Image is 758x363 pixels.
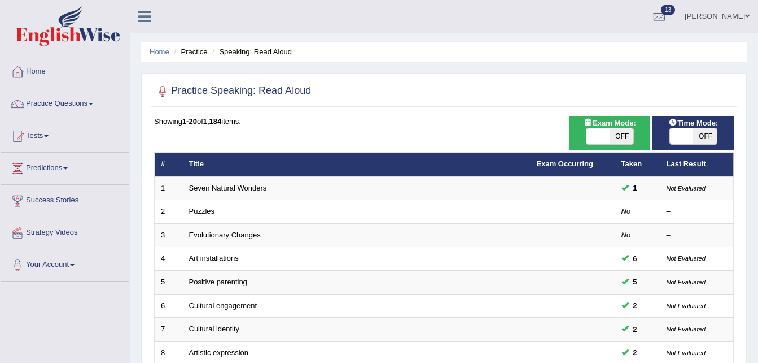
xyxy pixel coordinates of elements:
a: Puzzles [189,207,215,215]
a: Cultural identity [189,325,240,333]
small: Not Evaluated [667,349,706,356]
td: 7 [155,318,183,342]
a: Artistic expression [189,348,248,357]
a: Evolutionary Changes [189,231,261,239]
a: Cultural engagement [189,301,257,310]
small: Not Evaluated [667,302,706,309]
a: Home [150,47,169,56]
a: Success Stories [1,185,129,213]
span: 13 [661,5,675,15]
span: OFF [693,128,717,144]
td: 5 [155,271,183,295]
small: Not Evaluated [667,185,706,192]
a: Tests [1,120,129,149]
small: Not Evaluated [667,255,706,262]
span: You can still take this question [629,276,642,288]
small: Not Evaluated [667,326,706,332]
span: Time Mode: [664,117,722,129]
span: You can still take this question [629,300,642,312]
td: 4 [155,247,183,271]
a: Strategy Videos [1,217,129,245]
span: You can still take this question [629,182,642,194]
em: No [621,231,631,239]
a: Your Account [1,249,129,278]
b: 1,184 [203,117,222,126]
th: # [155,153,183,176]
div: – [667,230,728,241]
div: – [667,206,728,217]
span: OFF [610,128,633,144]
a: Predictions [1,153,129,181]
div: Showing of items. [154,116,734,127]
span: Exam Mode: [579,117,640,129]
td: 6 [155,294,183,318]
th: Title [183,153,531,176]
small: Not Evaluated [667,279,706,286]
a: Exam Occurring [537,159,593,168]
th: Taken [615,153,660,176]
td: 2 [155,200,183,224]
a: Art installations [189,254,239,262]
span: You can still take this question [629,323,642,335]
li: Speaking: Read Aloud [209,46,292,57]
th: Last Result [660,153,734,176]
em: No [621,207,631,215]
span: You can still take this question [629,347,642,358]
span: You can still take this question [629,253,642,265]
a: Positive parenting [189,278,247,286]
a: Practice Questions [1,88,129,116]
a: Seven Natural Wonders [189,184,267,192]
div: Show exams occurring in exams [569,116,650,150]
b: 1-20 [182,117,197,126]
a: Home [1,56,129,84]
td: 3 [155,223,183,247]
li: Practice [171,46,207,57]
h2: Practice Speaking: Read Aloud [154,83,311,100]
td: 1 [155,176,183,200]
